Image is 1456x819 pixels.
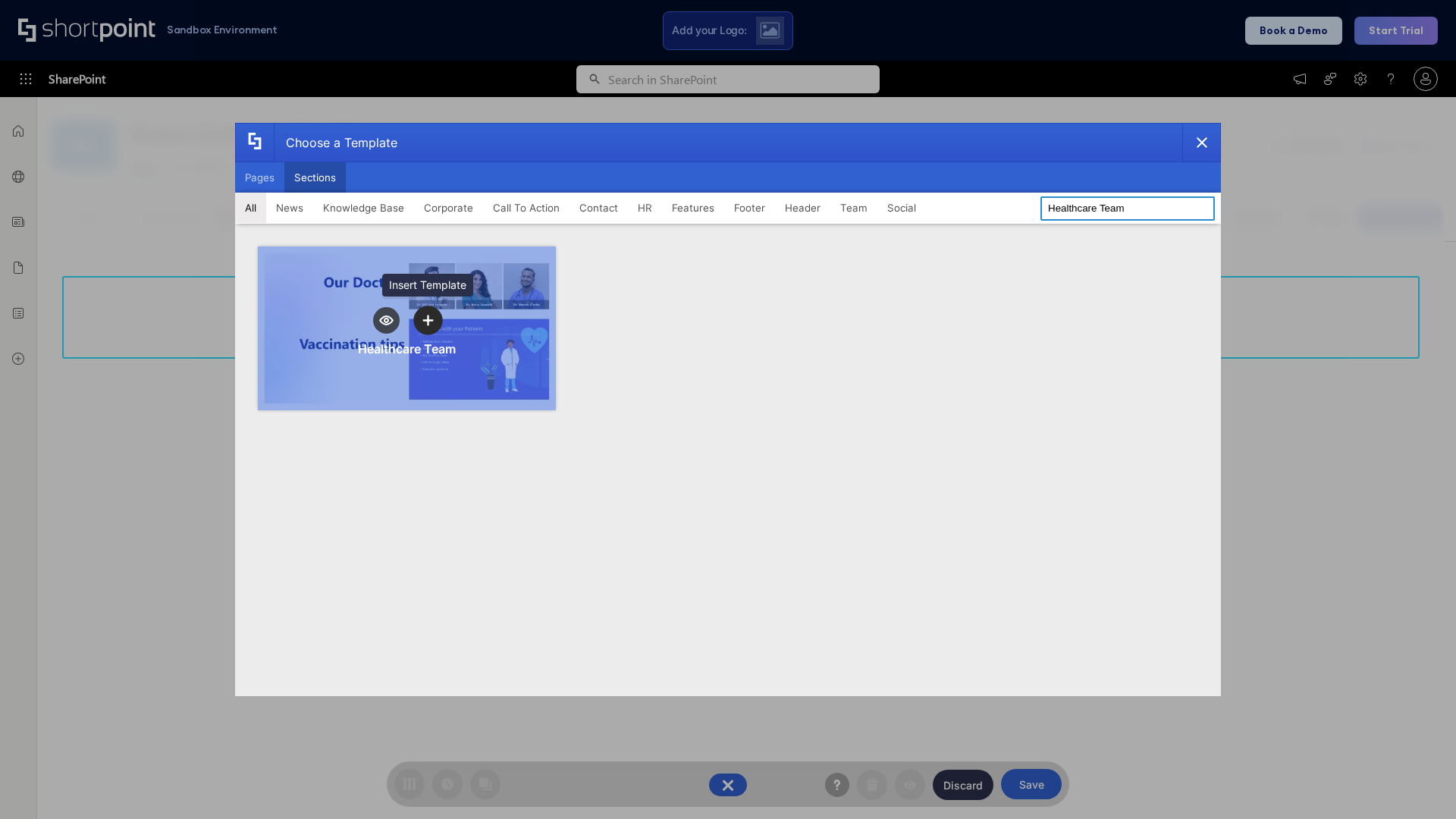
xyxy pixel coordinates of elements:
[724,193,775,223] button: Footer
[235,162,284,193] button: Pages
[414,193,483,223] button: Corporate
[284,162,346,193] button: Sections
[628,193,662,223] button: HR
[570,193,628,223] button: Contact
[830,193,877,223] button: Team
[274,124,397,162] div: Choose a Template
[1040,196,1215,221] input: Search
[775,193,830,223] button: Header
[877,193,926,223] button: Social
[662,193,724,223] button: Features
[1380,746,1456,819] iframe: Chat Widget
[235,193,266,223] button: All
[266,193,313,223] button: News
[313,193,414,223] button: Knowledge Base
[235,123,1221,696] div: template selector
[358,341,456,356] div: Healthcare Team
[483,193,570,223] button: Call To Action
